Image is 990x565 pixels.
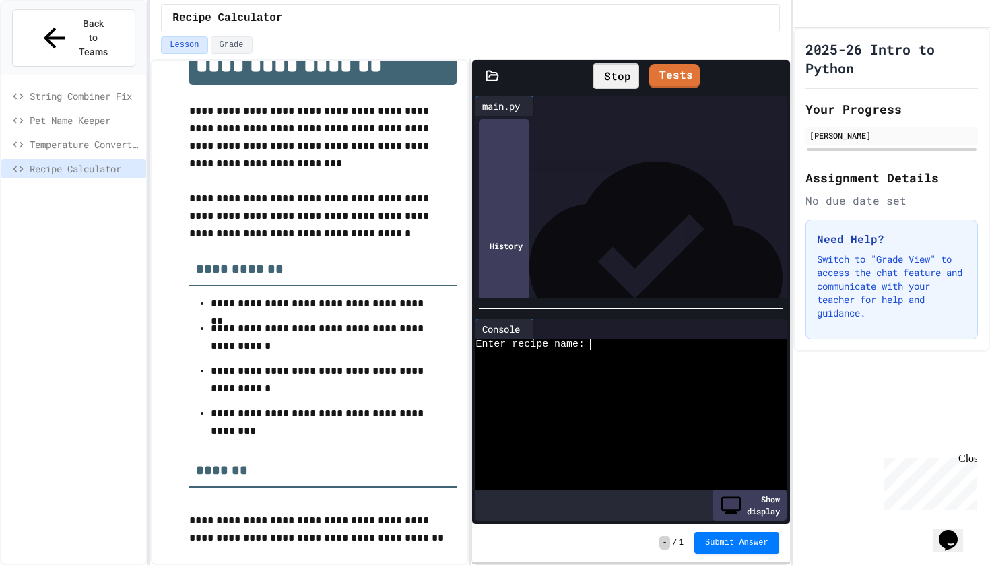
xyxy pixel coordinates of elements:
button: Back to Teams [12,9,135,67]
div: main.py [475,96,534,116]
span: Recipe Calculator [172,10,282,26]
span: Recipe Calculator [30,162,141,176]
p: Switch to "Grade View" to access the chat feature and communicate with your teacher for help and ... [817,253,966,320]
span: / [673,537,678,548]
iframe: chat widget [878,453,977,510]
span: Back to Teams [78,17,110,59]
div: [PERSON_NAME] [810,129,974,141]
div: Stop [593,63,639,89]
span: Temperature Converter [30,137,141,152]
h2: Assignment Details [805,168,978,187]
iframe: chat widget [933,511,977,552]
a: Tests [649,64,700,88]
span: String Combiner Fix [30,89,141,103]
h2: Your Progress [805,100,978,119]
div: History [479,119,529,372]
div: No due date set [805,193,978,209]
div: Show display [713,490,787,521]
button: Submit Answer [694,532,779,554]
span: Submit Answer [705,537,768,548]
span: - [659,536,669,550]
h3: Need Help? [817,231,966,247]
div: Console [475,319,534,339]
span: Enter recipe name: [475,339,584,350]
span: 1 [679,537,684,548]
span: Pet Name Keeper [30,113,141,127]
button: Lesson [161,36,207,54]
div: main.py [475,99,527,113]
button: Grade [211,36,253,54]
h1: 2025-26 Intro to Python [805,40,978,77]
div: Chat with us now!Close [5,5,93,86]
div: Console [475,322,527,336]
